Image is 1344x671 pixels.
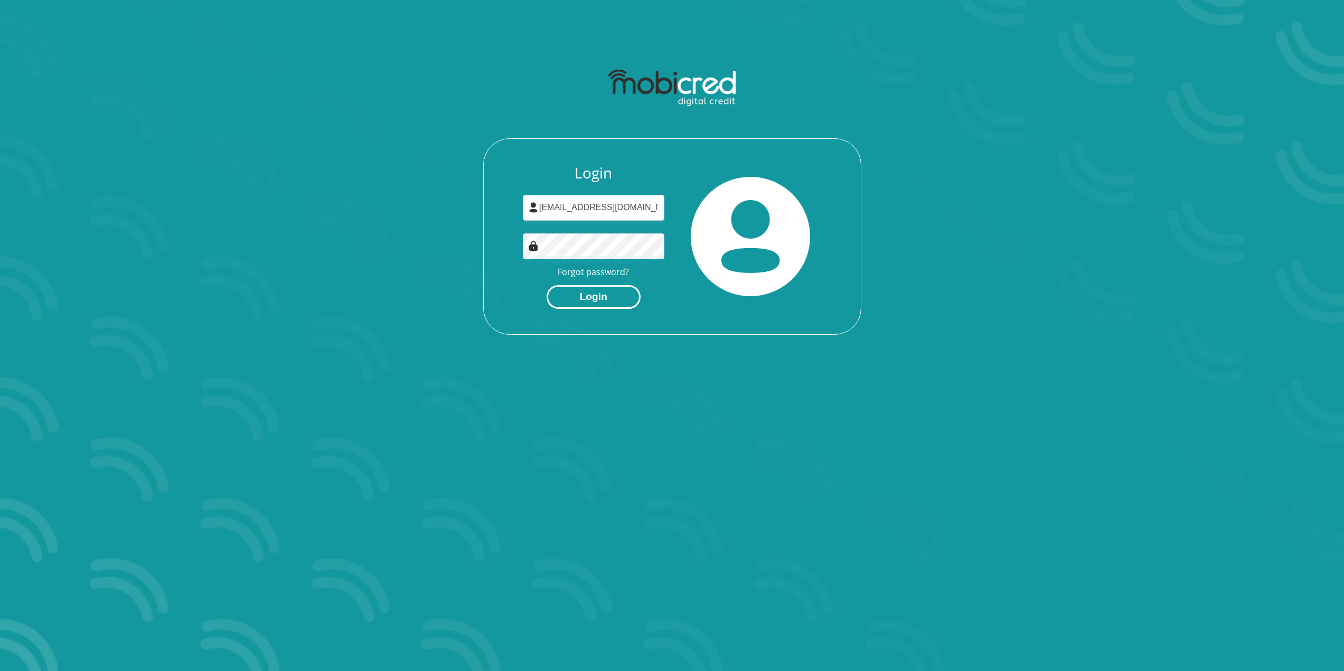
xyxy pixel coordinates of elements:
[608,70,736,107] img: mobicred logo
[523,164,664,182] h3: Login
[523,195,664,221] input: Username
[547,285,641,309] button: Login
[528,241,539,251] img: Image
[558,266,629,278] a: Forgot password?
[528,202,539,213] img: user-icon image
